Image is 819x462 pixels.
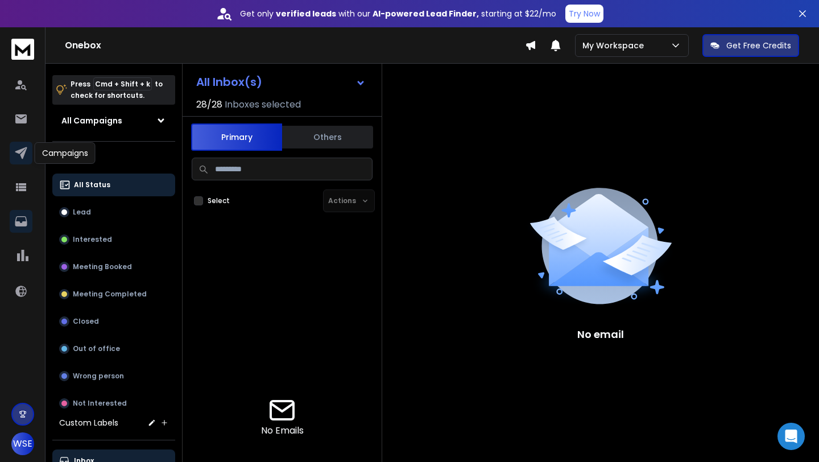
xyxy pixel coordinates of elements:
[52,201,175,224] button: Lead
[52,392,175,415] button: Not Interested
[196,76,262,88] h1: All Inbox(s)
[52,337,175,360] button: Out of office
[187,71,375,93] button: All Inbox(s)
[565,5,603,23] button: Try Now
[74,180,110,189] p: All Status
[11,39,34,60] img: logo
[582,40,648,51] p: My Workspace
[52,310,175,333] button: Closed
[73,290,147,299] p: Meeting Completed
[11,432,34,455] button: WSE
[191,123,282,151] button: Primary
[73,317,99,326] p: Closed
[52,283,175,306] button: Meeting Completed
[52,365,175,387] button: Wrong person
[35,142,96,164] div: Campaigns
[52,109,175,132] button: All Campaigns
[702,34,799,57] button: Get Free Credits
[373,8,479,19] strong: AI-powered Lead Finder,
[73,235,112,244] p: Interested
[93,77,152,90] span: Cmd + Shift + k
[569,8,600,19] p: Try Now
[52,228,175,251] button: Interested
[726,40,791,51] p: Get Free Credits
[577,327,624,343] p: No email
[73,344,120,353] p: Out of office
[73,372,124,381] p: Wrong person
[65,39,525,52] h1: Onebox
[276,8,336,19] strong: verified leads
[208,196,230,205] label: Select
[52,151,175,167] h3: Filters
[777,423,805,450] div: Open Intercom Messenger
[240,8,556,19] p: Get only with our starting at $22/mo
[71,79,163,101] p: Press to check for shortcuts.
[73,399,127,408] p: Not Interested
[196,98,222,112] span: 28 / 28
[225,98,301,112] h3: Inboxes selected
[52,255,175,278] button: Meeting Booked
[52,174,175,196] button: All Status
[261,424,304,438] p: No Emails
[61,115,122,126] h1: All Campaigns
[59,417,118,428] h3: Custom Labels
[73,262,132,271] p: Meeting Booked
[73,208,91,217] p: Lead
[282,125,373,150] button: Others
